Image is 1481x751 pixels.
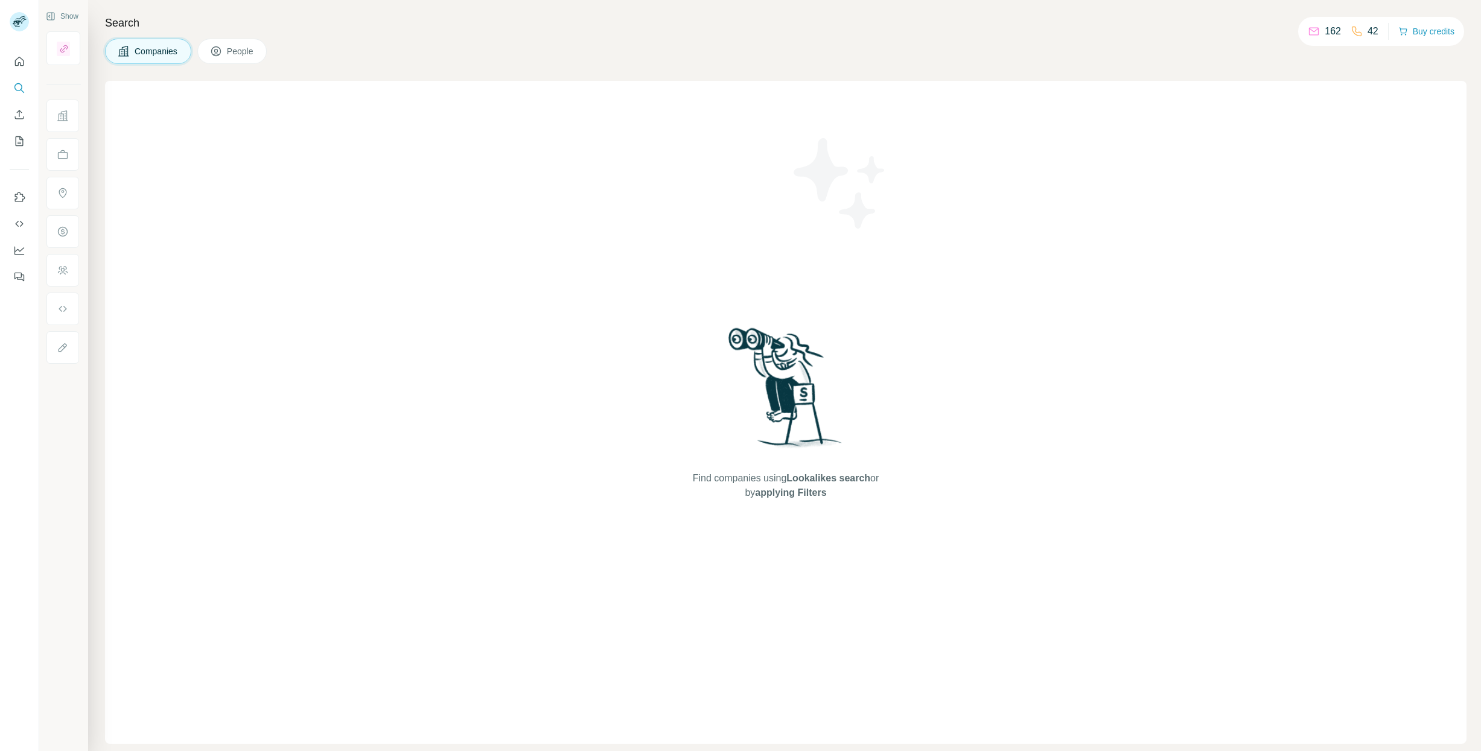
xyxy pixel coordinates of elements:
button: Quick start [10,51,29,72]
button: Show [37,7,87,25]
h4: Search [105,14,1467,31]
button: Use Surfe on LinkedIn [10,186,29,208]
p: 42 [1368,24,1378,39]
span: applying Filters [755,487,826,498]
button: Use Surfe API [10,213,29,235]
span: Companies [135,45,179,57]
span: Find companies using or by [689,471,882,500]
button: Buy credits [1398,23,1454,40]
button: My lists [10,130,29,152]
p: 162 [1325,24,1341,39]
img: Surfe Illustration - Stars [786,129,894,238]
button: Feedback [10,266,29,288]
span: People [227,45,255,57]
span: Lookalikes search [786,473,870,483]
button: Search [10,77,29,99]
button: Enrich CSV [10,104,29,125]
img: Surfe Illustration - Woman searching with binoculars [723,325,849,459]
button: Dashboard [10,239,29,261]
